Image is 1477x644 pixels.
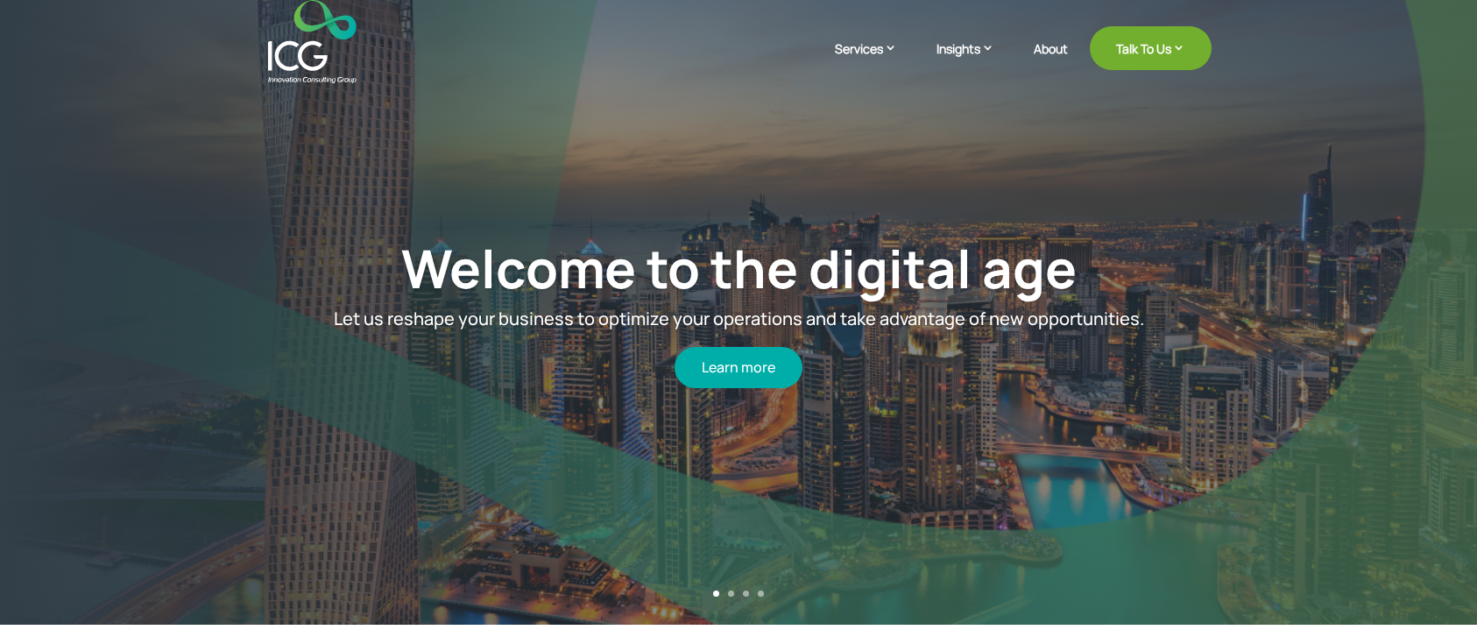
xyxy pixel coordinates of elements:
[334,307,1144,330] span: Let us reshape your business to optimize your operations and take advantage of new opportunities.
[1034,42,1068,83] a: About
[401,232,1077,304] a: Welcome to the digital age
[835,39,915,83] a: Services
[1090,26,1212,70] a: Talk To Us
[728,591,734,597] a: 2
[713,591,719,597] a: 1
[675,347,802,388] a: Learn more
[758,591,764,597] a: 4
[936,39,1012,83] a: Insights
[743,591,749,597] a: 3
